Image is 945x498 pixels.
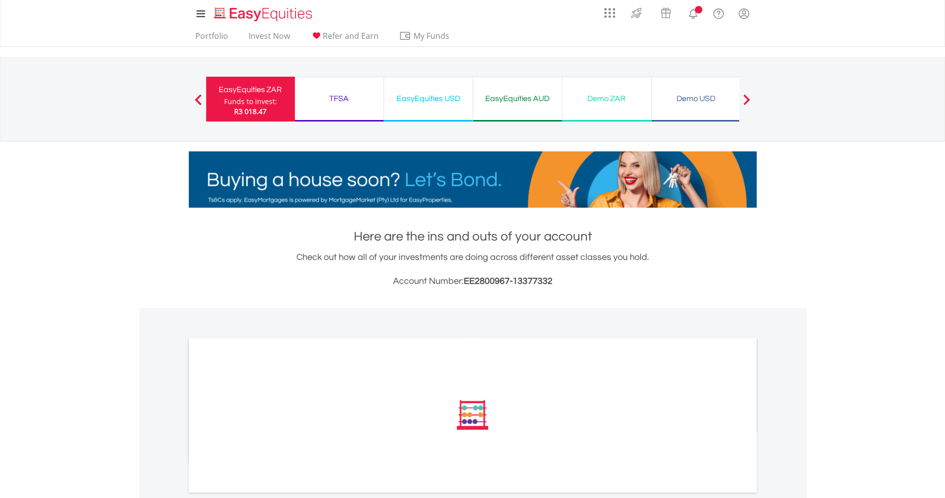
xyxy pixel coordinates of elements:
[189,250,757,288] div: Check out how all of your investments are doing across different asset classes you hold.
[680,2,706,22] a: Notifications
[568,92,645,106] div: Demo ZAR
[658,92,734,106] div: Demo USD
[189,274,757,288] h3: Account Number:
[189,151,757,208] img: EasyMortage Promotion Banner
[598,2,622,18] a: AppsGrid
[224,97,277,107] div: Funds to invest:
[737,99,757,109] button: Next
[464,276,552,286] span: EE2800967-13377332
[212,83,289,97] div: EasyEquities ZAR
[390,92,467,106] div: EasyEquities USD
[301,92,378,106] div: TFSA
[323,30,379,41] span: Refer and Earn
[234,107,267,116] span: R3 018.47
[191,31,232,46] a: Portfolio
[188,99,208,109] button: Previous
[604,7,615,18] img: grid-menu-icon.svg
[706,2,731,22] a: FAQ's and Support
[189,228,757,246] h1: Here are the ins and outs of your account
[245,31,294,46] a: Invest Now
[628,5,645,21] img: thrive-v2.svg
[210,2,316,22] a: Home page
[212,6,316,22] img: EasyEquities_Logo.png
[658,5,674,21] img: vouchers-v2.svg
[306,31,383,46] a: Refer and Earn
[479,92,556,106] div: EasyEquities AUD
[731,2,757,24] a: My Profile
[651,2,680,21] a: Vouchers
[399,29,464,42] span: My Funds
